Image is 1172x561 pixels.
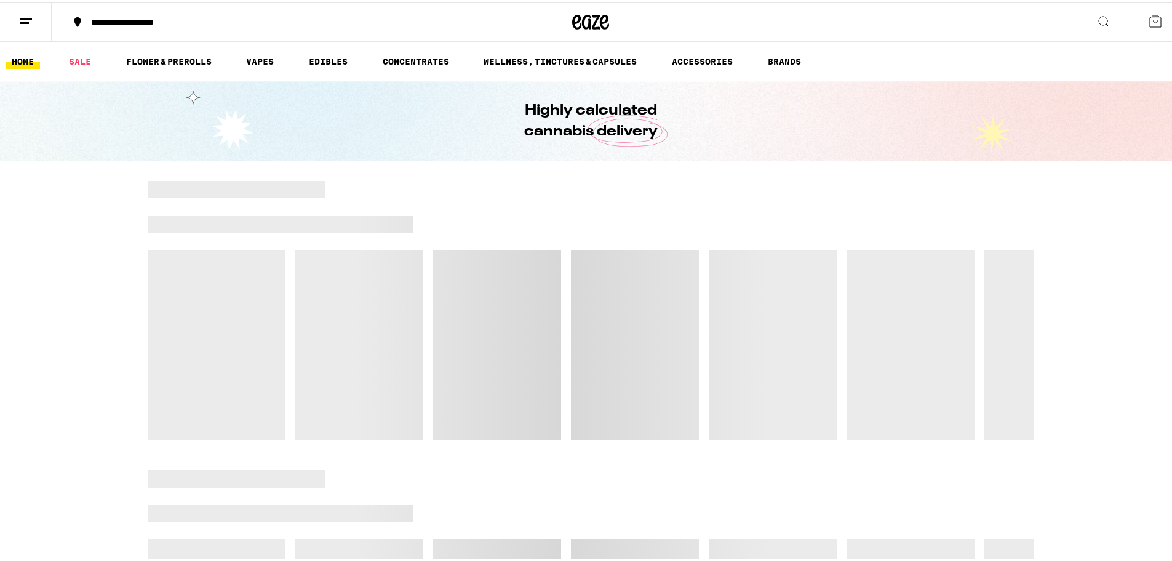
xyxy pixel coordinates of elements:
a: BRANDS [762,52,807,67]
a: CONCENTRATES [377,52,455,67]
a: VAPES [240,52,280,67]
a: ACCESSORIES [666,52,739,67]
a: SALE [63,52,97,67]
a: FLOWER & PREROLLS [120,52,218,67]
a: WELLNESS, TINCTURES & CAPSULES [477,52,643,67]
h1: Highly calculated cannabis delivery [489,98,692,140]
a: HOME [6,52,40,67]
span: Hi. Need any help? [7,9,89,18]
a: EDIBLES [303,52,354,67]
